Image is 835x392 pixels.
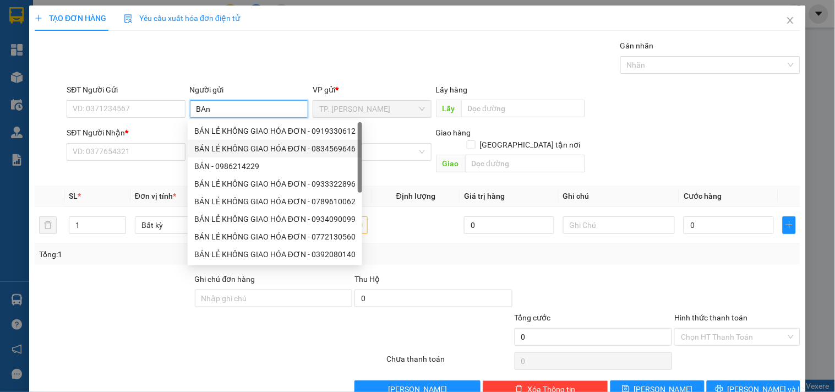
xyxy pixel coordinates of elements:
th: Ghi chú [559,186,679,207]
input: Ghi Chú [563,216,675,234]
div: Người gửi [190,84,308,96]
input: Dọc đường [461,100,585,117]
span: Giao hàng [436,128,471,137]
div: BÁN LẺ KHÔNG GIAO HÓA ĐƠN - 0934090099 [188,210,362,228]
div: BÁN LẺ KHÔNG GIAO HÓA ĐƠN - 0772130560 [194,231,356,243]
input: Dọc đường [465,155,585,172]
div: SĐT Người Gửi [67,84,185,96]
label: Hình thức thanh toán [674,313,747,322]
span: Định lượng [396,192,435,200]
img: icon [124,14,133,23]
div: BÁN - 0986214229 [188,157,362,175]
div: BÁN LẺ KHÔNG GIAO HÓA ĐƠN - 0392080140 [188,246,362,263]
div: Chưa thanh toán [385,353,513,372]
div: BÁN LẺ KHÔNG GIAO HÓA ĐƠN - 0772130560 [188,228,362,246]
span: Tổng cước [515,313,551,322]
span: Yêu cầu xuất hóa đơn điện tử [124,14,240,23]
input: 0 [464,216,554,234]
span: TẠO ĐƠN HÀNG [35,14,106,23]
button: Close [775,6,806,36]
div: BÁN - 0986214229 [194,160,356,172]
span: Giá trị hàng [464,192,505,200]
span: Giao [436,155,465,172]
span: plus [35,14,42,22]
span: Cước hàng [684,192,722,200]
span: Bất kỳ [141,217,240,233]
div: BÁN LẺ KHÔNG GIAO HÓA ĐƠN - 0834569646 [194,143,356,155]
span: Đơn vị tính [135,192,176,200]
div: VP gửi [313,84,431,96]
input: Ghi chú đơn hàng [195,290,353,307]
span: SL [69,192,78,200]
div: BÁN LẺ KHÔNG GIAO HÓA ĐƠN - 0933322896 [194,178,356,190]
span: Vĩnh Long [319,144,424,160]
div: BÁN LẺ KHÔNG GIAO HÓA ĐƠN - 0392080140 [194,248,356,260]
div: BÁN LẺ KHÔNG GIAO HÓA ĐƠN - 0919330612 [188,122,362,140]
div: BÁN LẺ KHÔNG GIAO HÓA ĐƠN - 0933322896 [188,175,362,193]
span: close [786,16,795,25]
span: Thu Hộ [354,275,380,284]
span: plus [783,221,795,230]
div: BÁN LẺ KHÔNG GIAO HÓA ĐƠN - 0789610062 [194,195,356,208]
label: Gán nhãn [620,41,654,50]
button: plus [783,216,796,234]
span: Lấy hàng [436,85,468,94]
div: BÁN LẺ KHÔNG GIAO HÓA ĐƠN - 0834569646 [188,140,362,157]
div: BÁN LẺ KHÔNG GIAO HÓA ĐƠN - 0934090099 [194,213,356,225]
span: TP. Hồ Chí Minh [319,101,424,117]
div: SĐT Người Nhận [67,127,185,139]
div: Tổng: 1 [39,248,323,260]
div: BÁN LẺ KHÔNG GIAO HÓA ĐƠN - 0919330612 [194,125,356,137]
span: Lấy [436,100,461,117]
div: BÁN LẺ KHÔNG GIAO HÓA ĐƠN - 0789610062 [188,193,362,210]
button: delete [39,216,57,234]
span: [GEOGRAPHIC_DATA] tận nơi [476,139,585,151]
label: Ghi chú đơn hàng [195,275,255,284]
